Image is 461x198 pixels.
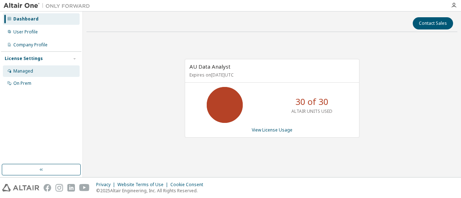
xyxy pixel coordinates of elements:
[413,17,453,29] button: Contact Sales
[55,184,63,192] img: instagram.svg
[44,184,51,192] img: facebook.svg
[4,2,94,9] img: Altair One
[13,42,48,48] div: Company Profile
[5,56,43,61] div: License Settings
[295,96,328,108] p: 30 of 30
[252,127,292,133] a: View License Usage
[79,184,90,192] img: youtube.svg
[96,188,207,194] p: © 2025 Altair Engineering, Inc. All Rights Reserved.
[189,63,230,70] span: AU Data Analyst
[13,16,39,22] div: Dashboard
[189,72,353,78] p: Expires on [DATE] UTC
[170,182,207,188] div: Cookie Consent
[96,182,117,188] div: Privacy
[13,68,33,74] div: Managed
[13,29,38,35] div: User Profile
[291,108,332,114] p: ALTAIR UNITS USED
[117,182,170,188] div: Website Terms of Use
[67,184,75,192] img: linkedin.svg
[13,80,31,86] div: On Prem
[2,184,39,192] img: altair_logo.svg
